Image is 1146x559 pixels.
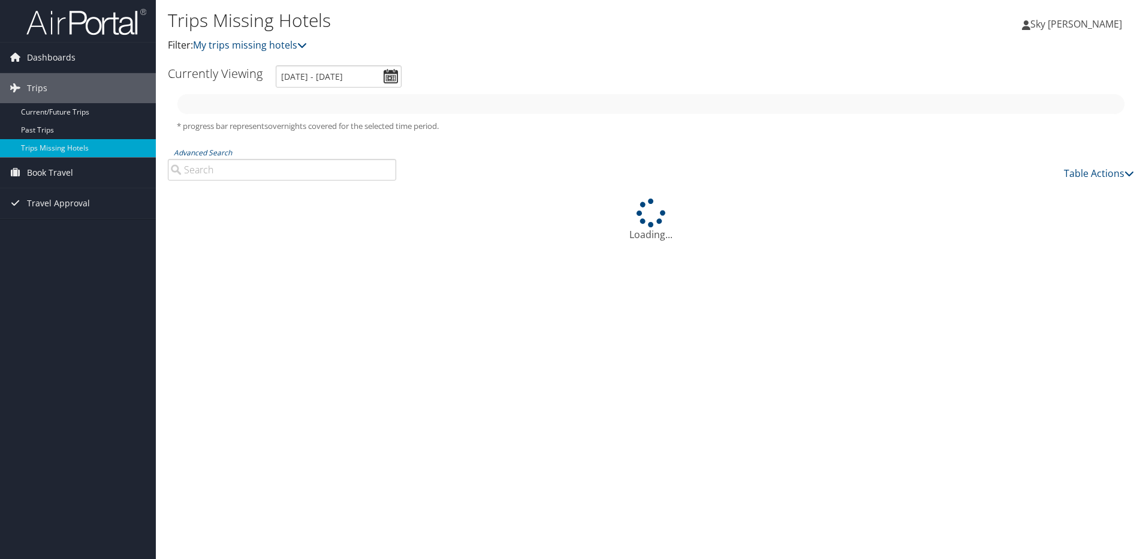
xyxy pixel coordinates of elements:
div: Loading... [168,199,1134,242]
span: Book Travel [27,158,73,188]
a: Advanced Search [174,148,232,158]
h1: Trips Missing Hotels [168,8,812,33]
h3: Currently Viewing [168,65,263,82]
a: Table Actions [1064,167,1134,180]
h5: * progress bar represents overnights covered for the selected time period. [177,121,1125,132]
input: Advanced Search [168,159,396,181]
input: [DATE] - [DATE] [276,65,402,88]
span: Trips [27,73,47,103]
p: Filter: [168,38,812,53]
span: Dashboards [27,43,76,73]
span: Travel Approval [27,188,90,218]
a: My trips missing hotels [193,38,307,52]
span: Sky [PERSON_NAME] [1030,17,1122,31]
img: airportal-logo.png [26,8,146,36]
a: Sky [PERSON_NAME] [1022,6,1134,42]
